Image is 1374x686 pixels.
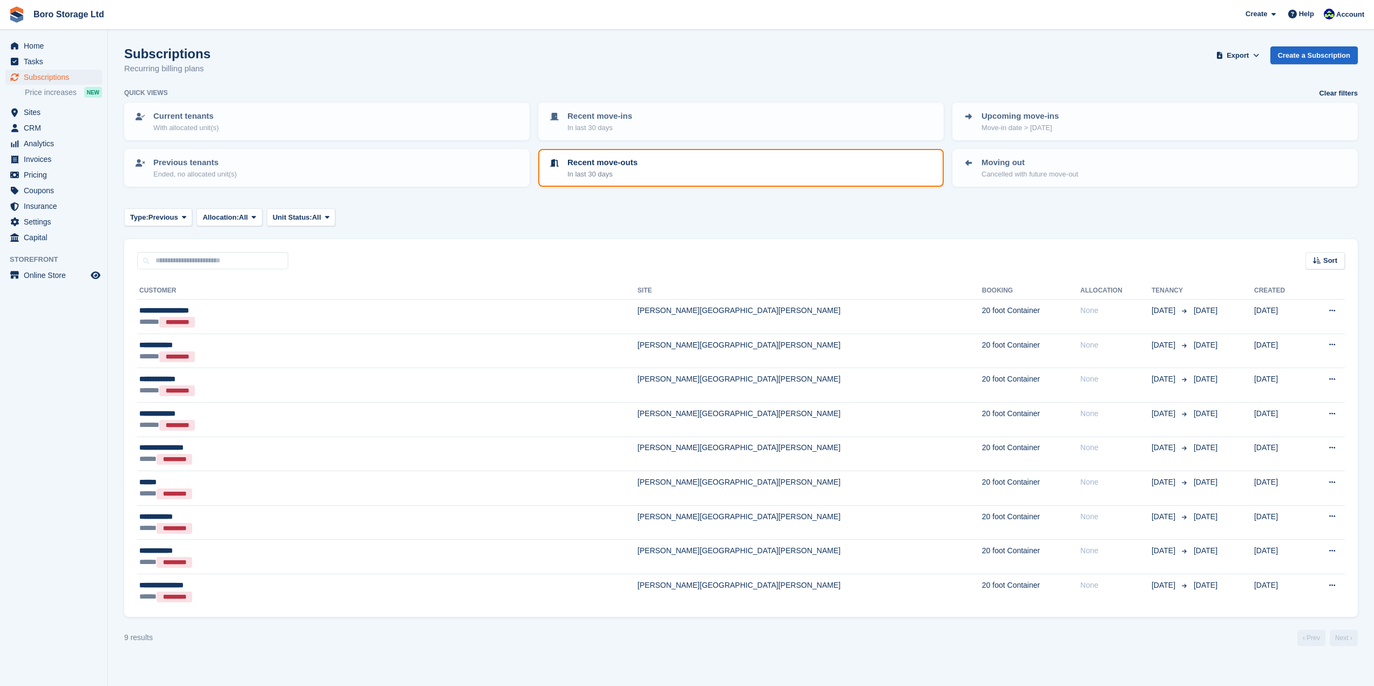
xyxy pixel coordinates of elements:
[982,471,1080,506] td: 20 foot Container
[5,70,102,85] a: menu
[153,169,237,180] p: Ended, no allocated unit(s)
[1080,580,1152,591] div: None
[124,63,211,75] p: Recurring billing plans
[125,104,529,139] a: Current tenants With allocated unit(s)
[124,632,153,643] div: 9 results
[1254,471,1307,506] td: [DATE]
[1152,282,1189,300] th: Tenancy
[982,334,1080,368] td: 20 foot Container
[567,110,632,123] p: Recent move-ins
[1295,630,1360,646] nav: Page
[84,87,102,98] div: NEW
[24,152,89,167] span: Invoices
[24,167,89,182] span: Pricing
[567,123,632,133] p: In last 30 days
[567,157,638,169] p: Recent move-outs
[982,282,1080,300] th: Booking
[567,169,638,180] p: In last 30 days
[1336,9,1364,20] span: Account
[1080,339,1152,351] div: None
[197,208,262,226] button: Allocation: All
[1194,581,1217,589] span: [DATE]
[1214,46,1262,64] button: Export
[24,214,89,229] span: Settings
[5,268,102,283] a: menu
[1152,339,1177,351] span: [DATE]
[638,505,982,540] td: [PERSON_NAME][GEOGRAPHIC_DATA][PERSON_NAME]
[5,230,102,245] a: menu
[1152,373,1177,385] span: [DATE]
[5,136,102,151] a: menu
[1152,305,1177,316] span: [DATE]
[1254,505,1307,540] td: [DATE]
[24,70,89,85] span: Subscriptions
[24,230,89,245] span: Capital
[1254,334,1307,368] td: [DATE]
[638,437,982,471] td: [PERSON_NAME][GEOGRAPHIC_DATA][PERSON_NAME]
[1080,373,1152,385] div: None
[1080,545,1152,556] div: None
[638,334,982,368] td: [PERSON_NAME][GEOGRAPHIC_DATA][PERSON_NAME]
[982,123,1059,133] p: Move-in date > [DATE]
[25,86,102,98] a: Price increases NEW
[5,105,102,120] a: menu
[1254,540,1307,574] td: [DATE]
[202,212,239,223] span: Allocation:
[1299,9,1314,19] span: Help
[124,88,168,98] h6: Quick views
[982,574,1080,608] td: 20 foot Container
[1080,305,1152,316] div: None
[89,269,102,282] a: Preview store
[953,150,1357,186] a: Moving out Cancelled with future move-out
[5,38,102,53] a: menu
[638,282,982,300] th: Site
[1324,9,1335,19] img: Tobie Hillier
[24,268,89,283] span: Online Store
[1254,437,1307,471] td: [DATE]
[124,208,192,226] button: Type: Previous
[1080,408,1152,419] div: None
[24,183,89,198] span: Coupons
[24,136,89,151] span: Analytics
[1254,402,1307,437] td: [DATE]
[638,471,982,506] td: [PERSON_NAME][GEOGRAPHIC_DATA][PERSON_NAME]
[24,199,89,214] span: Insurance
[1080,477,1152,488] div: None
[24,105,89,120] span: Sites
[124,46,211,61] h1: Subscriptions
[1152,545,1177,556] span: [DATE]
[5,120,102,135] a: menu
[1254,282,1307,300] th: Created
[638,574,982,608] td: [PERSON_NAME][GEOGRAPHIC_DATA][PERSON_NAME]
[1194,512,1217,521] span: [DATE]
[25,87,77,98] span: Price increases
[638,540,982,574] td: [PERSON_NAME][GEOGRAPHIC_DATA][PERSON_NAME]
[953,104,1357,139] a: Upcoming move-ins Move-in date > [DATE]
[638,368,982,403] td: [PERSON_NAME][GEOGRAPHIC_DATA][PERSON_NAME]
[982,157,1078,169] p: Moving out
[982,300,1080,334] td: 20 foot Container
[1194,341,1217,349] span: [DATE]
[130,212,148,223] span: Type:
[638,402,982,437] td: [PERSON_NAME][GEOGRAPHIC_DATA][PERSON_NAME]
[1319,88,1358,99] a: Clear filters
[1194,443,1217,452] span: [DATE]
[24,120,89,135] span: CRM
[982,437,1080,471] td: 20 foot Container
[5,214,102,229] a: menu
[1254,368,1307,403] td: [DATE]
[539,104,943,139] a: Recent move-ins In last 30 days
[1194,409,1217,418] span: [DATE]
[1080,282,1152,300] th: Allocation
[1152,408,1177,419] span: [DATE]
[1080,442,1152,453] div: None
[9,6,25,23] img: stora-icon-8386f47178a22dfd0bd8f6a31ec36ba5ce8667c1dd55bd0f319d3a0aa187defe.svg
[29,5,109,23] a: Boro Storage Ltd
[1227,50,1249,61] span: Export
[982,505,1080,540] td: 20 foot Container
[267,208,335,226] button: Unit Status: All
[137,282,638,300] th: Customer
[273,212,312,223] span: Unit Status:
[1246,9,1267,19] span: Create
[982,110,1059,123] p: Upcoming move-ins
